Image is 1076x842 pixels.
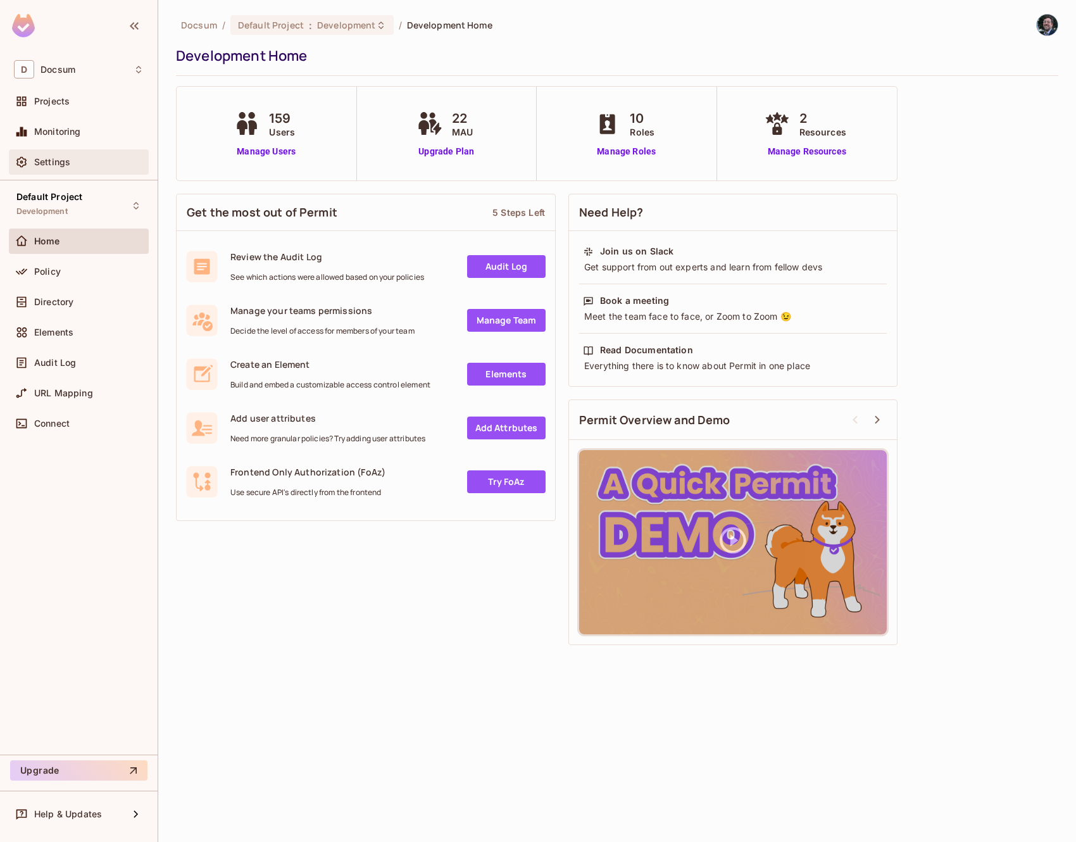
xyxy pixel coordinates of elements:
span: Use secure API's directly from the frontend [230,487,385,498]
span: Permit Overview and Demo [579,412,730,428]
div: Join us on Slack [600,245,673,258]
img: Alex Leonov [1037,15,1058,35]
span: Frontend Only Authorization (FoAz) [230,466,385,478]
span: See which actions were allowed based on your policies [230,272,424,282]
span: Development [317,19,375,31]
img: SReyMgAAAABJRU5ErkJggg== [12,14,35,37]
span: Create an Element [230,358,430,370]
a: Try FoAz [467,470,546,493]
span: Default Project [16,192,82,202]
div: Development Home [176,46,1052,65]
a: Upgrade Plan [414,145,479,158]
span: URL Mapping [34,388,93,398]
span: Build and embed a customizable access control element [230,380,430,390]
span: Development [16,206,68,217]
div: Get support from out experts and learn from fellow devs [583,261,883,273]
span: Projects [34,96,70,106]
span: Home [34,236,60,246]
div: 5 Steps Left [492,206,545,218]
span: Policy [34,267,61,277]
span: 159 [269,109,295,128]
span: Settings [34,157,70,167]
div: Read Documentation [600,344,693,356]
span: Monitoring [34,127,81,137]
li: / [222,19,225,31]
span: 10 [630,109,654,128]
span: 22 [452,109,473,128]
span: Review the Audit Log [230,251,424,263]
a: Manage Users [231,145,301,158]
span: Help & Updates [34,809,102,819]
span: Need Help? [579,204,644,220]
a: Audit Log [467,255,546,278]
span: : [308,20,313,30]
span: Need more granular policies? Try adding user attributes [230,434,425,444]
span: 2 [799,109,846,128]
span: Development Home [407,19,492,31]
a: Manage Team [467,309,546,332]
span: Add user attributes [230,412,425,424]
div: Book a meeting [600,294,669,307]
span: Get the most out of Permit [187,204,337,220]
a: Add Attrbutes [467,417,546,439]
span: D [14,60,34,79]
a: Elements [467,363,546,386]
a: Manage Roles [592,145,661,158]
span: Directory [34,297,73,307]
span: Users [269,125,295,139]
div: Meet the team face to face, or Zoom to Zoom 😉 [583,310,883,323]
a: Manage Resources [761,145,853,158]
span: Audit Log [34,358,76,368]
span: Connect [34,418,70,429]
span: MAU [452,125,473,139]
span: Decide the level of access for members of your team [230,326,415,336]
span: Elements [34,327,73,337]
span: the active workspace [181,19,217,31]
span: Resources [799,125,846,139]
span: Manage your teams permissions [230,305,415,317]
span: Workspace: Docsum [41,65,75,75]
span: Roles [630,125,654,139]
li: / [399,19,402,31]
button: Upgrade [10,760,147,781]
span: Default Project [238,19,304,31]
div: Everything there is to know about Permit in one place [583,360,883,372]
